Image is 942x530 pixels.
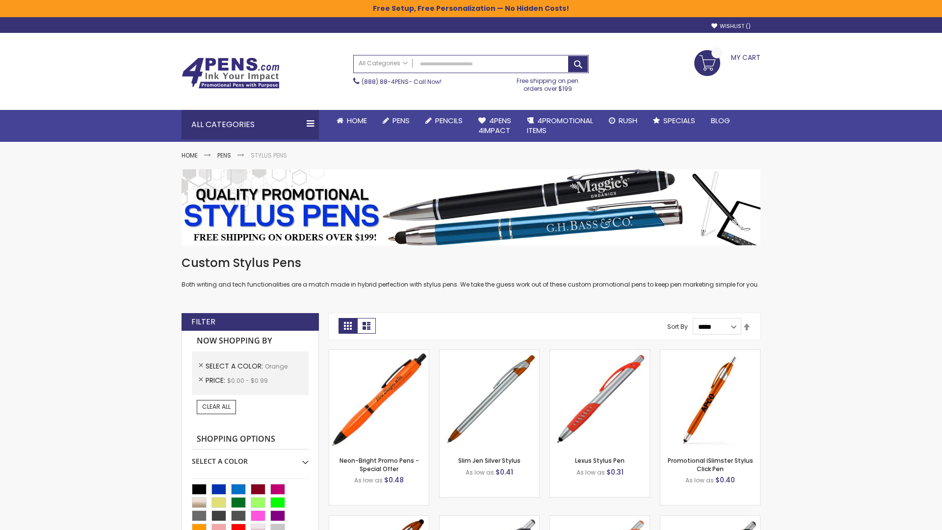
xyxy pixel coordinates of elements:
[466,468,494,477] span: As low as
[685,476,714,484] span: As low as
[519,110,601,142] a: 4PROMOTIONALITEMS
[703,110,738,132] a: Blog
[359,59,408,67] span: All Categories
[206,361,265,371] span: Select A Color
[375,110,418,132] a: Pens
[182,255,760,271] h1: Custom Stylus Pens
[362,78,409,86] a: (888) 88-4PENS
[668,456,753,473] a: Promotional iSlimster Stylus Click Pen
[329,349,429,358] a: Neon-Bright Promo Pens-Orange
[418,110,471,132] a: Pencils
[507,73,589,93] div: Free shipping on pen orders over $199
[435,115,463,126] span: Pencils
[660,350,760,450] img: Promotional iSlimster Stylus Click Pen-Orange
[576,468,605,477] span: As low as
[711,115,730,126] span: Blog
[354,55,413,72] a: All Categories
[329,110,375,132] a: Home
[202,402,231,411] span: Clear All
[192,450,309,466] div: Select A Color
[339,318,357,334] strong: Grid
[550,349,650,358] a: Lexus Stylus Pen-Orange
[354,476,383,484] span: As low as
[575,456,625,465] a: Lexus Stylus Pen
[182,255,760,289] div: Both writing and tech functionalities are a match made in hybrid perfection with stylus pens. We ...
[227,376,268,385] span: $0.00 - $0.99
[550,350,650,450] img: Lexus Stylus Pen-Orange
[206,375,227,385] span: Price
[191,317,215,327] strong: Filter
[711,23,751,30] a: Wishlist
[251,151,287,159] strong: Stylus Pens
[197,400,236,414] a: Clear All
[667,322,688,331] label: Sort By
[362,78,442,86] span: - Call Now!
[660,349,760,358] a: Promotional iSlimster Stylus Click Pen-Orange
[471,110,519,142] a: 4Pens4impact
[329,515,429,524] a: TouchWrite Query Stylus Pen-Orange
[192,331,309,351] strong: Now Shopping by
[392,115,410,126] span: Pens
[440,515,539,524] a: Boston Stylus Pen-Orange
[217,151,231,159] a: Pens
[329,350,429,450] img: Neon-Bright Promo Pens-Orange
[550,515,650,524] a: Boston Silver Stylus Pen-Orange
[384,475,404,485] span: $0.48
[440,349,539,358] a: Slim Jen Silver Stylus-Orange
[527,115,593,135] span: 4PROMOTIONAL ITEMS
[645,110,703,132] a: Specials
[606,467,624,477] span: $0.31
[182,169,760,245] img: Stylus Pens
[265,362,288,371] span: Orange
[715,475,735,485] span: $0.40
[619,115,637,126] span: Rush
[660,515,760,524] a: Lexus Metallic Stylus Pen-Orange
[347,115,367,126] span: Home
[478,115,511,135] span: 4Pens 4impact
[601,110,645,132] a: Rush
[182,151,198,159] a: Home
[182,57,280,89] img: 4Pens Custom Pens and Promotional Products
[182,110,319,139] div: All Categories
[458,456,521,465] a: Slim Jen Silver Stylus
[192,429,309,450] strong: Shopping Options
[440,350,539,450] img: Slim Jen Silver Stylus-Orange
[496,467,513,477] span: $0.41
[663,115,695,126] span: Specials
[340,456,419,473] a: Neon-Bright Promo Pens - Special Offer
